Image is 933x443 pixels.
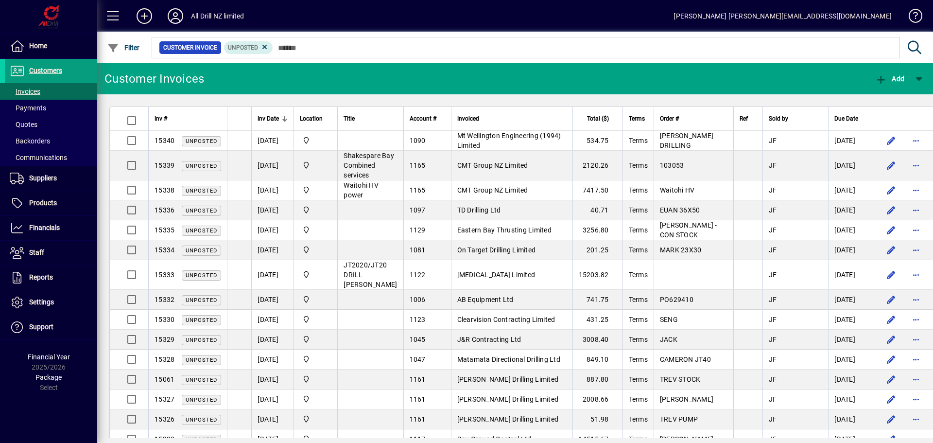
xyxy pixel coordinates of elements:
[163,43,217,53] span: Customer Invoice
[5,34,97,58] a: Home
[660,296,693,303] span: PO629410
[251,200,294,220] td: [DATE]
[5,100,97,116] a: Payments
[908,391,924,407] button: More options
[29,273,53,281] span: Reports
[29,174,57,182] span: Suppliers
[769,113,822,124] div: Sold by
[629,415,648,423] span: Terms
[410,186,426,194] span: 1165
[769,336,777,343] span: JF
[908,267,924,283] button: More options
[410,395,426,403] span: 1161
[769,296,777,303] span: JF
[660,161,684,169] span: 103053
[251,310,294,330] td: [DATE]
[457,161,528,169] span: CMT Group NZ Limited
[828,350,873,370] td: [DATE]
[410,226,426,234] span: 1129
[769,186,777,194] span: JF
[186,228,217,234] span: Unposted
[457,132,561,149] span: Mt Wellington Engineering (1994) Limited
[186,377,217,383] span: Unposted
[300,185,331,195] span: All Drill NZ Limited
[155,375,174,383] span: 15061
[769,206,777,214] span: JF
[410,161,426,169] span: 1165
[251,290,294,310] td: [DATE]
[186,397,217,403] span: Unposted
[228,44,258,51] span: Unposted
[908,332,924,347] button: More options
[251,260,294,290] td: [DATE]
[883,292,898,307] button: Edit
[105,39,142,56] button: Filter
[457,186,528,194] span: CMT Group NZ Limited
[344,152,394,179] span: Shakespare Bay Combined services
[660,316,678,323] span: SENG
[300,113,323,124] span: Location
[251,240,294,260] td: [DATE]
[300,314,331,325] span: All Drill NZ Limited
[5,149,97,166] a: Communications
[587,113,609,124] span: Total ($)
[457,271,536,279] span: [MEDICAL_DATA] Limited
[828,409,873,429] td: [DATE]
[251,350,294,370] td: [DATE]
[10,154,67,161] span: Communications
[660,132,713,149] span: [PERSON_NAME] DRILLING
[186,188,217,194] span: Unposted
[883,352,898,367] button: Edit
[572,350,622,370] td: 849.10
[660,186,695,194] span: Waitohi HV
[769,435,777,443] span: JF
[410,137,426,144] span: 1090
[769,137,777,144] span: JF
[457,435,532,443] span: Bay Ground Control Ltd
[572,151,622,180] td: 2120.26
[107,44,140,52] span: Filter
[908,158,924,173] button: More options
[629,137,648,144] span: Terms
[5,315,97,339] a: Support
[908,133,924,148] button: More options
[629,316,648,323] span: Terms
[457,226,552,234] span: Eastern Bay Thrusting Limited
[908,222,924,238] button: More options
[224,41,273,54] mat-chip: Customer Invoice Status: Unposted
[629,355,648,363] span: Terms
[457,415,559,423] span: [PERSON_NAME] Drilling Limited
[457,296,514,303] span: AB Equipment Ltd
[629,246,648,254] span: Terms
[29,298,54,306] span: Settings
[186,337,217,343] span: Unposted
[186,417,217,423] span: Unposted
[883,391,898,407] button: Edit
[629,435,648,443] span: Terms
[251,151,294,180] td: [DATE]
[5,116,97,133] a: Quotes
[191,8,244,24] div: All Drill NZ limited
[160,7,191,25] button: Profile
[300,160,331,171] span: All Drill NZ Limited
[629,226,648,234] span: Terms
[629,113,645,124] span: Terms
[660,415,698,423] span: TREV PUMP
[5,216,97,240] a: Financials
[660,375,701,383] span: TREV STOCK
[834,113,867,124] div: Due Date
[300,334,331,345] span: All Drill NZ Limited
[251,330,294,350] td: [DATE]
[629,395,648,403] span: Terms
[660,221,717,239] span: [PERSON_NAME] - CON STOCK
[35,373,62,381] span: Package
[629,161,648,169] span: Terms
[300,245,331,255] span: All Drill NZ Limited
[300,225,331,235] span: EBT
[457,336,521,343] span: J&R Contracting Ltd
[155,336,174,343] span: 15329
[572,409,622,429] td: 51.98
[10,121,37,128] span: Quotes
[251,180,294,200] td: [DATE]
[186,297,217,303] span: Unposted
